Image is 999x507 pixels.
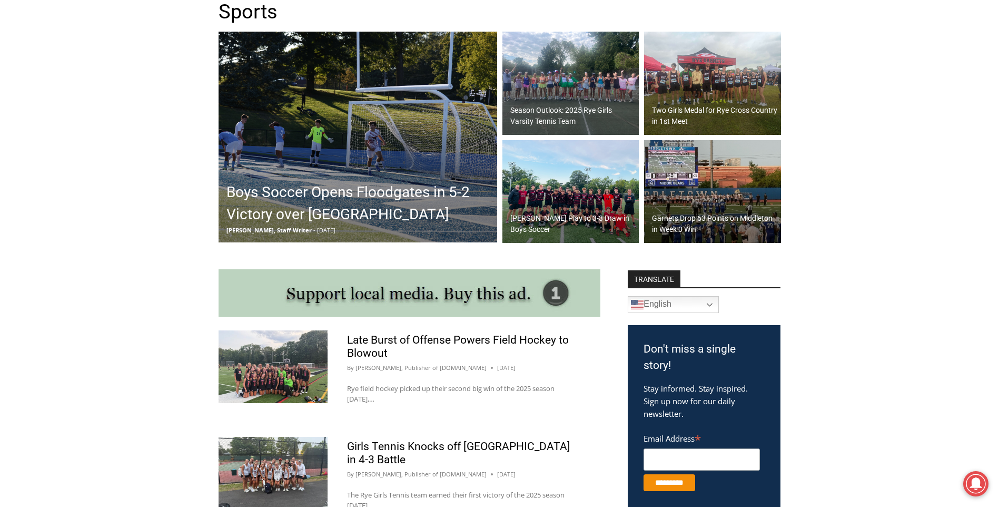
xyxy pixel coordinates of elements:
span: By [347,470,354,479]
img: (PHOTO: The 2025 Rye Boys Varsity Soccer team. Contributed.) [502,140,639,243]
h2: [PERSON_NAME] Play to 3-3 Draw in Boys Soccer [510,213,637,235]
a: Late Burst of Offense Powers Field Hockey to Blowout [347,334,569,359]
img: en [631,298,644,311]
img: (PHOTO: Rye and Middletown walking to midfield before their Week 0 game on Friday, September 5, 2... [644,140,781,243]
a: Boys Soccer Opens Floodgates in 5-2 Victory over [GEOGRAPHIC_DATA] [PERSON_NAME], Staff Writer - ... [219,32,497,242]
span: Open Tues. - Sun. [PHONE_NUMBER] [3,109,103,149]
time: [DATE] [497,470,516,479]
h2: Boys Soccer Opens Floodgates in 5-2 Victory over [GEOGRAPHIC_DATA] [226,181,494,226]
h2: Two Girls Medal for Rye Cross Country in 1st Meet [652,105,778,127]
a: Season Outlook: 2025 Rye Girls Varsity Tennis Team [502,32,639,135]
img: (PHOTO: The 2025 Rye Varsity Field Hockey team after their win vs Ursuline on Friday, September 5... [219,330,328,403]
img: (PHOTO: The Rye Varsity Cross Country team after their first meet on Saturday, September 6, 2025.... [644,32,781,135]
time: [DATE] [497,363,516,373]
img: support local media, buy this ad [219,269,600,317]
a: Two Girls Medal for Rye Cross Country in 1st Meet [644,32,781,135]
h3: Don't miss a single story! [644,341,765,374]
p: Rye field hockey picked up their second big win of the 2025 season [DATE],… [347,383,581,405]
span: [DATE] [317,226,335,234]
label: Email Address [644,428,760,447]
a: Girls Tennis Knocks off [GEOGRAPHIC_DATA] in 4-3 Battle [347,440,570,466]
span: Intern @ [DOMAIN_NAME] [275,105,488,129]
p: Stay informed. Stay inspired. Sign up now for our daily newsletter. [644,382,765,420]
img: (PHOTO: The Rye Girls Varsity Tennis team posing in their partnered costumes before our annual St... [502,32,639,135]
a: [PERSON_NAME], Publisher of [DOMAIN_NAME] [355,364,487,372]
a: [PERSON_NAME], Publisher of [DOMAIN_NAME] [355,470,487,478]
strong: TRANSLATE [628,270,680,287]
span: - [313,226,315,234]
a: Garnets Drop 63 Points on Middleton in Week 0 Win [644,140,781,243]
a: [PERSON_NAME] Play to 3-3 Draw in Boys Soccer [502,140,639,243]
span: [PERSON_NAME], Staff Writer [226,226,312,234]
a: Intern @ [DOMAIN_NAME] [253,102,510,131]
img: (PHOTO: Rye Boys Soccer's Connor Dehmer (#25) scored the game-winning goal to help the Garnets de... [219,32,497,242]
a: English [628,296,719,313]
div: "...watching a master [PERSON_NAME] chef prepare an omakase meal is fascinating dinner theater an... [108,66,150,126]
span: By [347,363,354,373]
h2: Garnets Drop 63 Points on Middleton in Week 0 Win [652,213,778,235]
h2: Season Outlook: 2025 Rye Girls Varsity Tennis Team [510,105,637,127]
div: "At the 10am stand-up meeting, each intern gets a chance to take [PERSON_NAME] and the other inte... [266,1,498,102]
a: Open Tues. - Sun. [PHONE_NUMBER] [1,106,106,131]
